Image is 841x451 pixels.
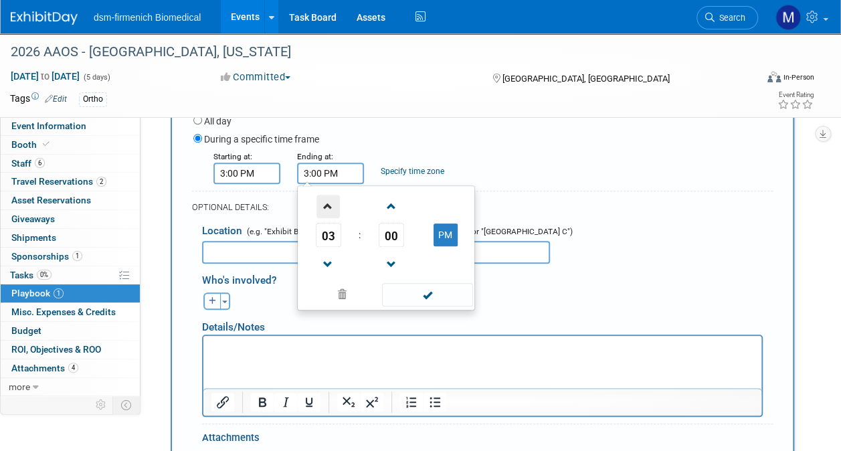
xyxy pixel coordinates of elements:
[300,286,383,304] a: Clear selection
[11,120,86,131] span: Event Information
[10,70,80,82] span: [DATE] [DATE]
[1,136,140,154] a: Booth
[54,288,64,298] span: 1
[202,310,763,335] div: Details/Notes
[381,286,474,305] a: Done
[192,201,773,213] div: OPTIONAL DETAILS:
[11,232,56,243] span: Shipments
[11,11,78,25] img: ExhibitDay
[1,322,140,340] a: Budget
[251,393,274,412] button: Bold
[767,72,781,82] img: Format-Inperson.png
[1,359,140,377] a: Attachments4
[783,72,814,82] div: In-Person
[316,223,341,247] span: Pick Hour
[696,6,758,29] a: Search
[43,141,50,148] i: Booth reservation complete
[775,5,801,30] img: Melanie Davison
[1,248,140,266] a: Sponsorships1
[1,210,140,228] a: Giveaways
[777,92,814,98] div: Event Rating
[202,267,773,289] div: Who's involved?
[697,70,814,90] div: Event Format
[204,132,319,146] label: During a specific time frame
[297,152,333,161] small: Ending at:
[1,155,140,173] a: Staff6
[1,117,140,135] a: Event Information
[82,73,110,82] span: (5 days)
[316,189,341,223] a: Increment Hour
[216,70,296,84] button: Committed
[381,167,444,176] a: Specify time zone
[1,266,140,284] a: Tasks0%
[35,158,45,168] span: 6
[113,396,141,414] td: Toggle Event Tabs
[68,363,78,373] span: 4
[11,158,45,169] span: Staff
[45,94,67,104] a: Edit
[1,229,140,247] a: Shipments
[715,13,745,23] span: Search
[204,114,231,128] label: All day
[361,393,383,412] button: Superscript
[434,223,458,246] button: PM
[79,92,107,106] div: Ortho
[11,306,116,317] span: Misc. Expenses & Credits
[244,227,573,236] span: (e.g. "Exhibit Booth" or "Meeting Room 123A" or "Exhibit Hall B" or "[GEOGRAPHIC_DATA] C")
[356,223,363,247] td: :
[213,152,252,161] small: Starting at:
[9,381,30,392] span: more
[297,163,364,184] input: End Time
[298,393,320,412] button: Underline
[203,336,761,388] iframe: Rich Text Area
[337,393,360,412] button: Subscript
[39,71,52,82] span: to
[11,139,52,150] span: Booth
[379,189,404,223] a: Increment Minute
[1,341,140,359] a: ROI, Objectives & ROO
[72,251,82,261] span: 1
[1,284,140,302] a: Playbook1
[400,393,423,412] button: Numbered list
[202,225,242,237] span: Location
[94,12,201,23] span: dsm-firmenich Biomedical
[11,288,64,298] span: Playbook
[11,344,101,355] span: ROI, Objectives & ROO
[316,247,341,281] a: Decrement Hour
[1,191,140,209] a: Asset Reservations
[6,40,745,64] div: 2026 AAOS - [GEOGRAPHIC_DATA], [US_STATE]
[274,393,297,412] button: Italic
[11,363,78,373] span: Attachments
[379,247,404,281] a: Decrement Minute
[424,393,446,412] button: Bullet list
[90,396,113,414] td: Personalize Event Tab Strip
[1,303,140,321] a: Misc. Expenses & Credits
[11,195,91,205] span: Asset Reservations
[11,213,55,224] span: Giveaways
[202,431,286,448] div: Attachments
[11,176,106,187] span: Travel Reservations
[211,393,234,412] button: Insert/edit link
[10,270,52,280] span: Tasks
[1,378,140,396] a: more
[213,163,280,184] input: Start Time
[37,270,52,280] span: 0%
[1,173,140,191] a: Travel Reservations2
[11,325,41,336] span: Budget
[11,251,82,262] span: Sponsorships
[96,177,106,187] span: 2
[502,74,670,84] span: [GEOGRAPHIC_DATA], [GEOGRAPHIC_DATA]
[10,92,67,107] td: Tags
[379,223,404,247] span: Pick Minute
